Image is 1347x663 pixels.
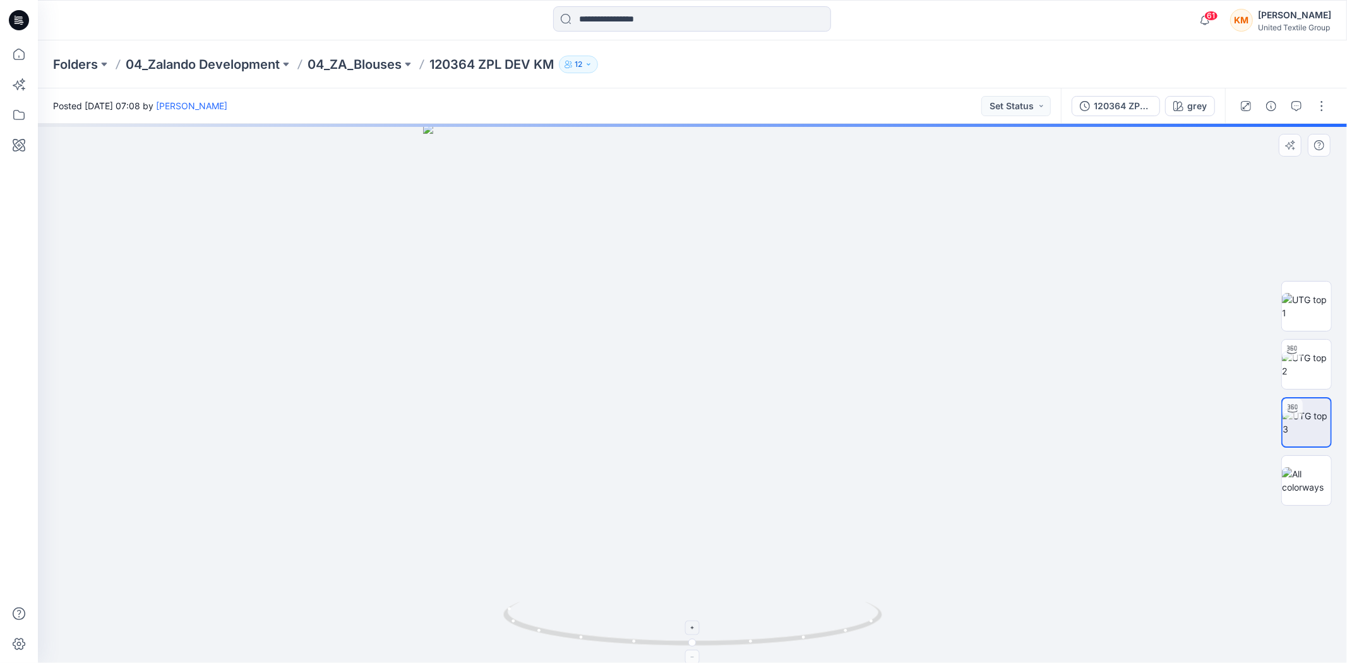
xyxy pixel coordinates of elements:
div: [PERSON_NAME] [1258,8,1331,23]
img: All colorways [1282,467,1331,494]
div: United Textile Group [1258,23,1331,32]
img: UTG top 1 [1282,293,1331,320]
div: grey [1187,99,1207,113]
p: 12 [575,57,582,71]
button: grey [1165,96,1215,116]
div: 120364 ZPL DEV2 KM [1094,99,1152,113]
button: 12 [559,56,598,73]
a: 04_Zalando Development [126,56,280,73]
p: 120364 ZPL DEV KM [429,56,554,73]
button: Details [1261,96,1281,116]
a: [PERSON_NAME] [156,100,227,111]
a: Folders [53,56,98,73]
span: Posted [DATE] 07:08 by [53,99,227,112]
img: UTG top 2 [1282,351,1331,378]
button: 120364 ZPL DEV2 KM [1072,96,1160,116]
div: KM [1230,9,1253,32]
span: 61 [1204,11,1218,21]
img: UTG top 3 [1283,409,1331,436]
a: 04_ZA_Blouses [308,56,402,73]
